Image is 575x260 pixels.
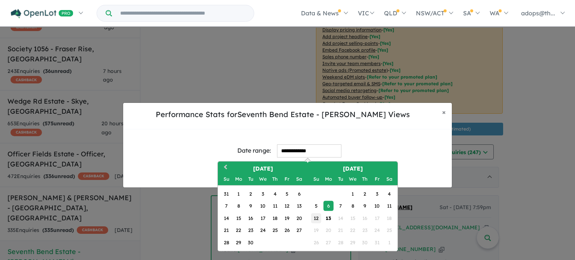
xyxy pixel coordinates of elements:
div: Choose Wednesday, September 10th, 2025 [258,201,268,211]
div: Choose Sunday, September 14th, 2025 [221,213,231,223]
div: Month September, 2025 [220,188,305,248]
div: Choose Sunday, October 5th, 2025 [311,201,321,211]
div: Choose Thursday, September 18th, 2025 [270,213,280,223]
h5: Performance Stats for Seventh Bend Estate - [PERSON_NAME] Views [129,109,436,120]
div: Choose Saturday, September 20th, 2025 [294,213,304,223]
div: Choose Monday, September 15th, 2025 [234,213,244,223]
div: Thursday [360,174,370,184]
div: Not available Thursday, October 30th, 2025 [360,237,370,247]
div: Sunday [221,174,231,184]
div: Month October, 2025 [310,188,395,248]
div: Not available Wednesday, October 22nd, 2025 [348,225,358,235]
div: Tuesday [335,174,346,184]
div: Choose Tuesday, September 23rd, 2025 [246,225,256,235]
div: Choose Thursday, October 9th, 2025 [360,201,370,211]
div: Not available Thursday, October 23rd, 2025 [360,225,370,235]
div: Saturday [294,174,304,184]
div: Wednesday [348,174,358,184]
div: Not available Friday, October 31st, 2025 [372,237,382,247]
div: Not available Wednesday, October 15th, 2025 [348,213,358,223]
div: Not available Tuesday, October 14th, 2025 [335,213,346,223]
div: Monday [323,174,334,184]
button: Previous Month [219,162,231,174]
div: Saturday [384,174,394,184]
div: Not available Monday, October 27th, 2025 [323,237,334,247]
div: Choose Monday, October 13th, 2025 [323,213,334,223]
div: Sunday [311,174,321,184]
div: Choose Tuesday, September 9th, 2025 [246,201,256,211]
div: Choose Date [217,161,398,251]
h2: [DATE] [218,164,308,173]
div: Choose Monday, September 1st, 2025 [234,189,244,199]
div: Choose Friday, October 10th, 2025 [372,201,382,211]
div: Choose Wednesday, September 3rd, 2025 [258,189,268,199]
div: Choose Tuesday, September 30th, 2025 [246,237,256,247]
div: Choose Sunday, September 28th, 2025 [221,237,231,247]
div: Choose Thursday, September 11th, 2025 [270,201,280,211]
div: Choose Thursday, September 4th, 2025 [270,189,280,199]
div: Not available Tuesday, October 21st, 2025 [335,225,346,235]
div: Not available Wednesday, October 29th, 2025 [348,237,358,247]
div: Choose Saturday, September 6th, 2025 [294,189,304,199]
div: Monday [234,174,244,184]
div: Choose Friday, October 3rd, 2025 [372,189,382,199]
div: Choose Wednesday, September 24th, 2025 [258,225,268,235]
div: Not available Saturday, October 18th, 2025 [384,213,394,223]
div: Not available Sunday, October 26th, 2025 [311,237,321,247]
div: Choose Friday, September 26th, 2025 [282,225,292,235]
div: Not available Tuesday, October 28th, 2025 [335,237,346,247]
div: Choose Thursday, October 2nd, 2025 [360,189,370,199]
div: Not available Monday, October 20th, 2025 [323,225,334,235]
span: × [442,108,446,116]
div: Choose Friday, September 5th, 2025 [282,189,292,199]
div: Date range: [237,146,271,156]
div: Choose Saturday, October 11th, 2025 [384,201,394,211]
div: Not available Saturday, November 1st, 2025 [384,237,394,247]
div: Choose Wednesday, October 8th, 2025 [348,201,358,211]
img: Openlot PRO Logo White [11,9,73,18]
div: Choose Monday, September 29th, 2025 [234,237,244,247]
div: Choose Friday, September 19th, 2025 [282,213,292,223]
div: Not available Sunday, October 19th, 2025 [311,225,321,235]
div: Not available Saturday, October 25th, 2025 [384,225,394,235]
div: Friday [282,174,292,184]
div: Thursday [270,174,280,184]
div: Choose Saturday, October 4th, 2025 [384,189,394,199]
h2: [DATE] [308,164,398,173]
div: Choose Tuesday, September 2nd, 2025 [246,189,256,199]
div: Choose Saturday, September 13th, 2025 [294,201,304,211]
div: Choose Tuesday, October 7th, 2025 [335,201,346,211]
input: Try estate name, suburb, builder or developer [113,5,252,21]
div: Friday [372,174,382,184]
div: Choose Monday, September 8th, 2025 [234,201,244,211]
div: Choose Wednesday, October 1st, 2025 [348,189,358,199]
div: Choose Sunday, October 12th, 2025 [311,213,321,223]
div: Not available Friday, October 17th, 2025 [372,213,382,223]
div: Choose Sunday, September 21st, 2025 [221,225,231,235]
div: Choose Tuesday, September 16th, 2025 [246,213,256,223]
div: Not available Thursday, October 16th, 2025 [360,213,370,223]
div: Choose Saturday, September 27th, 2025 [294,225,304,235]
div: Wednesday [258,174,268,184]
div: Tuesday [246,174,256,184]
div: Choose Thursday, September 25th, 2025 [270,225,280,235]
div: Choose Sunday, August 31st, 2025 [221,189,231,199]
div: Choose Friday, September 12th, 2025 [282,201,292,211]
div: Choose Sunday, September 7th, 2025 [221,201,231,211]
div: Choose Monday, September 22nd, 2025 [234,225,244,235]
div: Choose Monday, October 6th, 2025 [323,201,334,211]
div: Choose Wednesday, September 17th, 2025 [258,213,268,223]
div: Not available Friday, October 24th, 2025 [372,225,382,235]
span: adops@th... [521,9,555,17]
